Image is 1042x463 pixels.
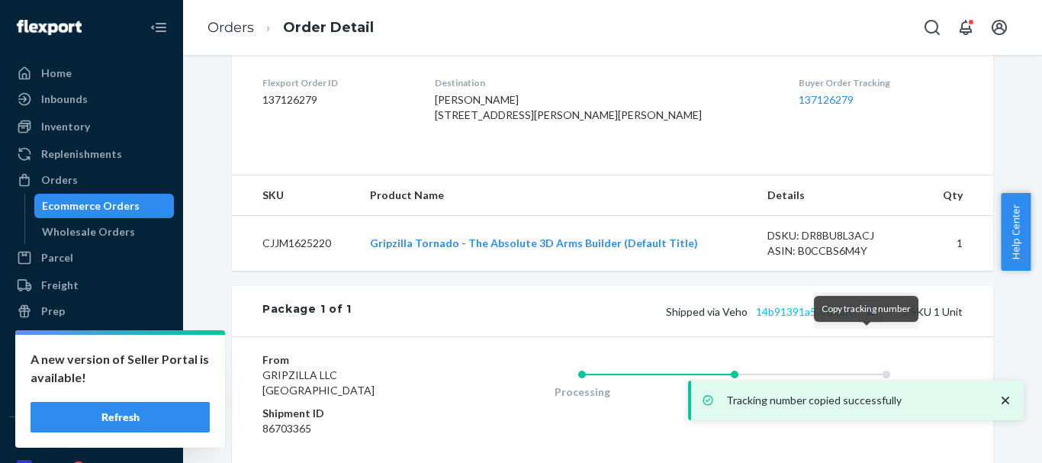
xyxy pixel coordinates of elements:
div: 9/22 [658,401,811,414]
a: Billing [9,380,174,404]
dt: From [262,352,445,368]
dd: 137126279 [262,92,410,108]
button: Help Center [1001,193,1031,271]
div: ASIN: B0CCBS6M4Y [767,243,911,259]
a: Home [9,61,174,85]
a: 137126279 [799,93,854,106]
td: 1 [922,216,993,272]
th: SKU [232,175,358,216]
a: Orders [9,168,174,192]
dt: Shipment ID [262,406,445,421]
a: Prep [9,299,174,323]
a: Orders [207,19,254,36]
div: DSKU: DR8BU8L3ACJ [767,228,911,243]
dd: 86703365 [262,421,445,436]
span: [PERSON_NAME] [STREET_ADDRESS][PERSON_NAME][PERSON_NAME] [435,93,702,121]
dt: Buyer Order Tracking [799,76,963,89]
th: Qty [922,175,993,216]
a: Wholesale Orders [34,220,175,244]
div: Replenishments [41,146,122,162]
a: Returns [9,325,174,349]
a: Parcel [9,246,174,270]
a: 14b91391a57f6fdbe [756,305,854,318]
div: Processing [506,384,658,400]
p: Tracking number copied successfully [726,393,983,408]
td: CJJM1625220 [232,216,358,272]
a: Replenishments [9,142,174,166]
div: Package 1 of 1 [262,301,352,321]
div: Returns [41,330,82,345]
div: Orders [41,172,78,188]
a: Inventory [9,114,174,139]
dt: Flexport Order ID [262,76,410,89]
div: Freight [41,278,79,293]
span: GRIPZILLA LLC [GEOGRAPHIC_DATA] [262,368,375,397]
span: Shipped via Veho [666,305,880,318]
div: Home [41,66,72,81]
th: Product Name [358,175,755,216]
a: Freight [9,273,174,297]
a: Inbounds [9,87,174,111]
button: Open account menu [984,12,1015,43]
button: Close Navigation [143,12,174,43]
dt: Destination [435,76,774,89]
span: Copy tracking number [822,303,911,314]
p: A new version of Seller Portal is available! [31,350,210,387]
div: Shipped [658,384,811,400]
button: Integrations [9,429,174,454]
button: Open Search Box [917,12,947,43]
div: Prep [41,304,65,319]
div: Ecommerce Orders [42,198,140,214]
svg: close toast [998,393,1013,408]
div: Inbounds [41,92,88,107]
a: Gripzilla Tornado - The Absolute 3D Arms Builder (Default Title) [370,236,698,249]
button: Open notifications [950,12,981,43]
th: Details [755,175,923,216]
a: Ecommerce Orders [34,194,175,218]
div: Wholesale Orders [42,224,135,240]
a: Order Detail [283,19,374,36]
button: Refresh [31,402,210,432]
a: Reporting [9,352,174,377]
div: Inventory [41,119,90,134]
ol: breadcrumbs [195,5,386,50]
div: 1 SKU 1 Unit [352,301,963,321]
img: Flexport logo [17,20,82,35]
div: Parcel [41,250,73,265]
